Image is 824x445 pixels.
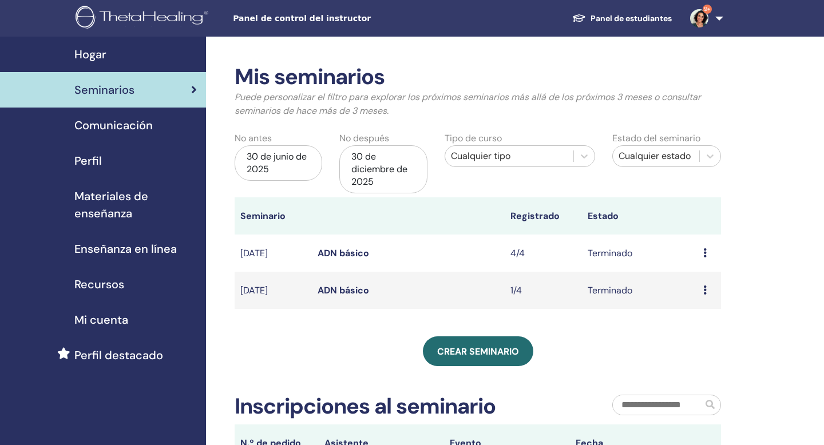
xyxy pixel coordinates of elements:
font: Estado [588,210,619,222]
font: Recursos [74,277,124,292]
font: 1/4 [510,284,522,296]
font: Enseñanza en línea [74,241,177,256]
font: Panel de control del instructor [233,14,371,23]
font: Inscripciones al seminario [235,392,496,420]
font: Hogar [74,47,106,62]
font: Registrado [510,210,560,222]
font: Materiales de enseñanza [74,189,148,221]
font: Tipo de curso [445,132,502,144]
img: graduation-cap-white.svg [572,13,586,23]
font: Cualquier tipo [451,150,510,162]
font: Perfil [74,153,102,168]
a: Crear seminario [423,336,533,366]
font: No después [339,132,389,144]
font: Perfil destacado [74,348,163,363]
img: logo.png [76,6,212,31]
img: default.jpg [690,9,708,27]
font: Seminarios [74,82,134,97]
font: 30 de diciembre de 2025 [351,150,407,188]
font: Seminario [240,210,286,222]
font: Terminado [588,284,632,296]
font: 9+ [704,5,711,13]
font: [DATE] [240,284,268,296]
font: 30 de junio de 2025 [247,150,307,175]
font: Mis seminarios [235,62,385,91]
font: Terminado [588,247,632,259]
font: No antes [235,132,272,144]
font: Puede personalizar el filtro para explorar los próximos seminarios más allá de los próximos 3 mes... [235,91,701,117]
font: Mi cuenta [74,312,128,327]
font: Comunicación [74,118,153,133]
font: Cualquier estado [619,150,691,162]
font: Crear seminario [437,345,519,357]
a: Panel de estudiantes [563,7,681,29]
font: Panel de estudiantes [591,13,672,23]
font: [DATE] [240,247,268,259]
font: 4/4 [510,247,525,259]
font: Estado del seminario [612,132,700,144]
a: ADN básico [318,247,369,259]
a: ADN básico [318,284,369,296]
